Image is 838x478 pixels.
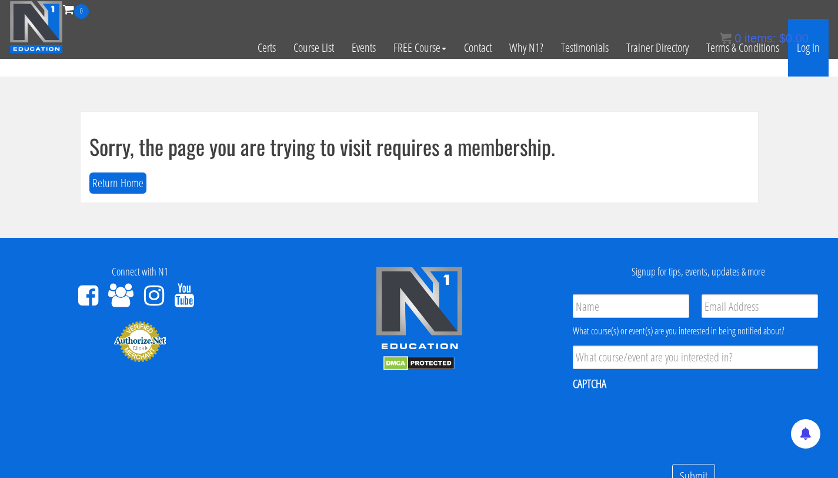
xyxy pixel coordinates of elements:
a: Contact [455,19,500,77]
a: Certs [249,19,285,77]
img: n1-edu-logo [375,266,463,353]
a: Testimonials [552,19,617,77]
a: Trainer Directory [617,19,697,77]
span: $ [779,32,786,45]
label: CAPTCHA [573,376,606,391]
a: Terms & Conditions [697,19,788,77]
a: FREE Course [385,19,455,77]
img: icon11.png [720,32,732,44]
h4: Connect with N1 [9,266,271,278]
a: Why N1? [500,19,552,77]
a: Events [343,19,385,77]
a: Log In [788,19,829,77]
div: What course(s) or event(s) are you interested in being notified about? [573,324,818,338]
input: What course/event are you interested in? [573,346,818,369]
h1: Sorry, the page you are trying to visit requires a membership. [89,135,749,158]
img: DMCA.com Protection Status [383,356,455,370]
span: 0 [734,32,741,45]
span: items: [744,32,776,45]
span: 0 [74,4,89,19]
button: Return Home [89,172,146,194]
bdi: 0.00 [779,32,809,45]
img: n1-education [9,1,63,54]
input: Email Address [702,294,818,318]
a: Course List [285,19,343,77]
a: 0 [63,1,89,17]
a: 0 items: $0.00 [720,32,809,45]
input: Name [573,294,689,318]
iframe: reCAPTCHA [573,399,752,445]
img: Authorize.Net Merchant - Click to Verify [113,320,166,363]
h4: Signup for tips, events, updates & more [567,266,829,278]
